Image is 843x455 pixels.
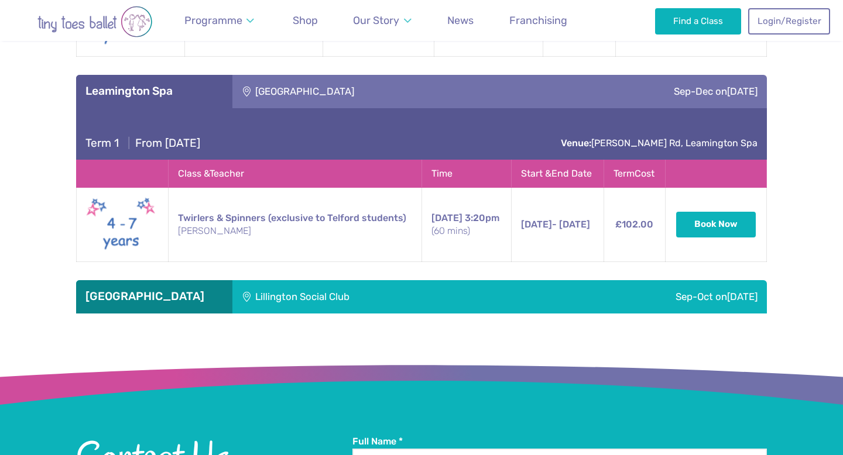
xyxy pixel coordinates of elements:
[422,160,512,187] th: Time
[532,75,767,108] div: Sep-Dec on
[530,280,767,313] div: Sep-Oct on
[122,136,135,150] span: |
[442,8,479,34] a: News
[604,160,666,187] th: Term Cost
[85,136,200,150] h4: From [DATE]
[676,212,756,237] button: Book Now
[232,280,530,313] div: Lillington Social Club
[353,14,399,26] span: Our Story
[13,6,177,37] img: tiny toes ballet
[348,8,417,34] a: Our Story
[521,219,590,230] span: - [DATE]
[727,85,758,97] span: [DATE]
[509,14,567,26] span: Franchising
[287,8,323,34] a: Shop
[85,136,119,150] span: Term 1
[178,225,412,237] small: [PERSON_NAME]
[85,289,223,304] h3: [GEOGRAPHIC_DATA]
[85,84,223,98] h3: Leamington Spa
[431,212,462,223] span: [DATE]
[727,291,758,302] span: [DATE]
[179,8,260,34] a: Programme
[168,160,421,187] th: Class & Teacher
[511,160,604,187] th: Start & End Date
[447,14,474,26] span: News
[431,225,502,237] small: (60 mins)
[352,435,767,448] label: Full Name *
[168,187,421,261] td: Twirlers & Spinners (exclusive to Telford students)
[748,8,830,34] a: Login/Register
[561,137,591,149] strong: Venue:
[521,219,552,230] span: [DATE]
[184,14,242,26] span: Programme
[561,137,758,149] a: Venue:[PERSON_NAME] Rd, Leamington Spa
[232,75,532,108] div: [GEOGRAPHIC_DATA]
[655,8,741,34] a: Find a Class
[86,195,156,254] img: Twirlers & Spinners New (May 2025)
[293,14,318,26] span: Shop
[422,187,512,261] td: 3:20pm
[504,8,573,34] a: Franchising
[604,187,666,261] td: £102.00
